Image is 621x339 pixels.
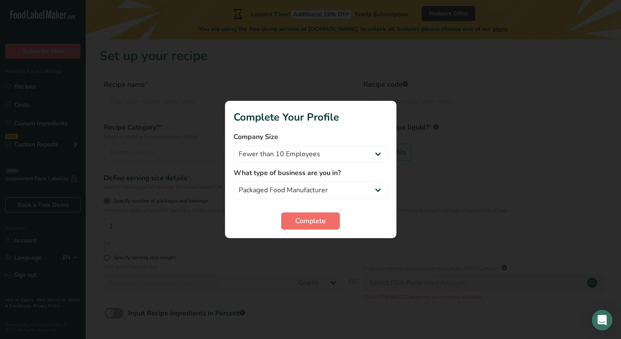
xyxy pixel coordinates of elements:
button: Complete [281,212,340,230]
label: What type of business are you in? [234,168,388,178]
span: Complete [295,216,326,226]
label: Company Size [234,132,388,142]
div: Open Intercom Messenger [592,310,612,330]
h1: Complete Your Profile [234,109,388,125]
